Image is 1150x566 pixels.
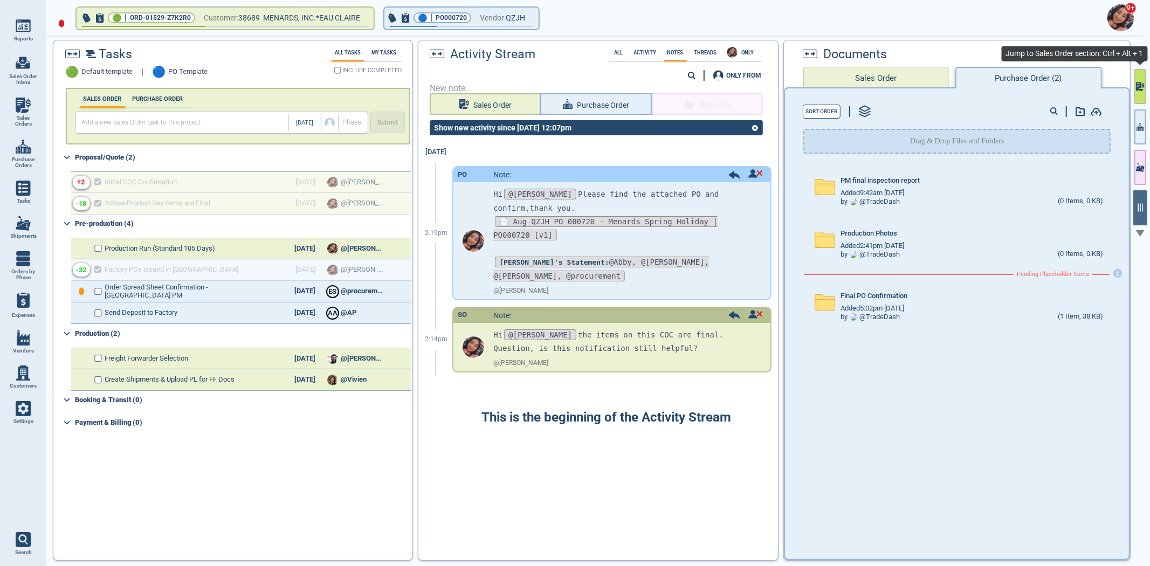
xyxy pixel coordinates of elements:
div: -32 [76,266,86,274]
label: Threads [691,50,720,56]
span: MENARDS, INC.*EAU CLAIRE [263,13,360,22]
p: Drag & Drop Files and Folders [910,136,1004,147]
span: Sales Orders [9,115,38,127]
img: Avatar [1107,4,1134,31]
span: 38689 [238,11,263,25]
img: unread icon [748,310,763,319]
button: Sales Order [430,93,541,115]
img: Avatar [850,313,857,321]
span: Reports [14,36,33,42]
label: SALES ORDER [80,95,125,102]
div: Pre-production (4) [75,215,411,232]
div: +2 [78,178,85,187]
button: Sort Order [803,105,841,119]
span: 2:19pm [425,230,447,237]
span: @Vivien [341,376,367,384]
span: 🔵 [153,66,166,78]
span: Search [15,549,32,556]
span: Freight Forwarder Selection [105,355,189,363]
span: | [142,67,144,77]
strong: [PERSON_NAME]'s Statement: [499,258,609,266]
span: Production Run (Standard 105 Days) [105,245,216,253]
span: Pending Placeholder Items [1017,271,1089,278]
span: Expenses [12,312,35,319]
img: add-document [1091,107,1102,116]
img: menu_icon [16,401,31,416]
span: 🟢 [66,66,79,78]
div: Show new activity since [DATE] 12:07pm [430,123,576,132]
div: Proposal/Quote (2) [75,149,411,166]
div: E S [327,286,338,297]
span: Purchase Order [577,99,629,112]
span: Added 5:02pm [DATE] [841,305,904,313]
label: PURCHASE ORDER [129,95,187,102]
img: Avatar [727,47,738,58]
img: menu_icon [16,365,31,381]
label: All [611,50,626,56]
span: Create Shipments & Upload PL for FF Docs [105,376,235,384]
div: (0 Items, 0 KB) [1058,197,1103,206]
img: Avatar [850,198,857,205]
div: SO [458,311,467,319]
span: QZJH [506,11,525,25]
span: @[PERSON_NAME] [341,355,384,363]
img: menu_icon [16,216,31,231]
span: @AP [341,309,356,317]
img: Avatar [850,251,857,258]
span: Sales Order Inbox [9,73,38,86]
div: [DATE] [286,355,323,363]
div: (0 Items, 0 KB) [1058,250,1103,259]
img: add-document [1076,107,1085,116]
span: @[PERSON_NAME] [504,329,576,340]
span: 📄 Aug QZJH PO 000720 - Menards Spring Holiday | PO000720 [v1] [493,216,718,240]
span: Tasks [99,47,133,61]
span: [DATE] [296,120,313,127]
span: Vendor: [480,11,506,25]
span: | [125,12,127,23]
span: PO000720 [436,12,467,23]
label: Notes [664,50,687,56]
span: Added 9:42am [DATE] [841,189,904,197]
span: Production Photos [841,230,897,238]
span: 🟢 [112,15,121,22]
span: Sales Order [473,99,512,112]
span: This is the beginning of the Activity Stream [481,410,731,425]
img: Avatar [327,375,338,385]
span: Purchase Orders [9,156,38,169]
span: Added 2:41pm [DATE] [841,242,904,250]
span: Customers [10,383,37,389]
span: Vendors [13,348,34,354]
span: INCLUDE COMPLETED [342,68,402,73]
span: Order Spread Sheet Confirmation - [GEOGRAPHIC_DATA] PM [105,284,270,300]
span: Settings [13,418,33,425]
div: Booking & Transit (0) [75,391,411,409]
img: Avatar [327,353,338,364]
button: 🔵|PO000720Vendor:QZJH [384,8,539,29]
img: Avatar [327,243,338,254]
div: (1 Item, 38 KB) [1058,313,1103,321]
img: menu_icon [16,98,31,113]
span: Tasks [17,198,30,204]
img: diamond [58,19,65,28]
div: [DATE] [286,376,323,384]
div: Production (2) [75,325,411,342]
label: All Tasks [332,50,364,56]
span: Shipments [10,233,37,239]
span: PO Template [169,68,208,76]
span: @ [PERSON_NAME] [493,360,548,367]
button: 🟢|ORD-01529-Z7K2R0Customer:38689 MENARDS, INC.*EAU CLAIRE [77,8,374,29]
span: New note: [430,84,767,93]
span: ONLY [739,50,758,56]
span: @[PERSON_NAME] [504,189,576,199]
img: unread icon [748,169,763,178]
p: Hi Please find the attached PO and confirm,thank you. [493,188,754,215]
div: by @ TradeDash [841,251,900,259]
div: [DATE] [286,245,323,253]
span: Send Deposit to Factory [105,309,178,317]
div: [DATE] [286,309,323,317]
img: menu_icon [16,181,31,196]
img: Avatar [463,230,484,252]
span: Note: [493,311,511,320]
img: timeline2 [86,50,96,58]
div: by @ TradeDash [841,313,900,321]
